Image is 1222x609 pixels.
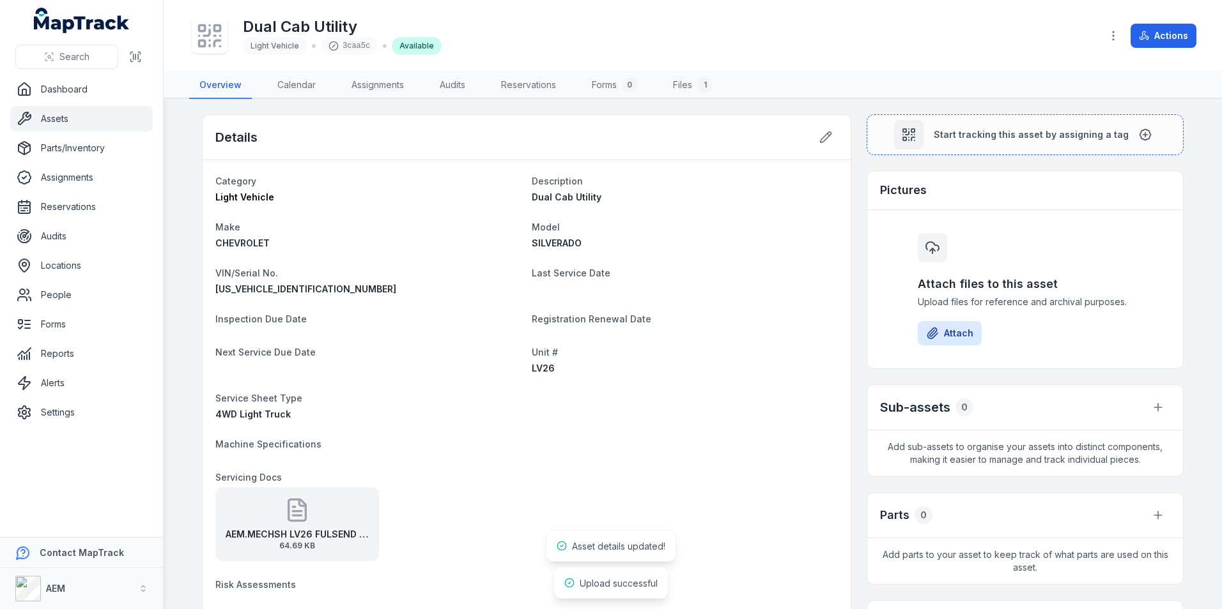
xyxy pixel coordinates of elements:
span: Unit # [532,347,558,357]
span: Registration Renewal Date [532,313,651,324]
strong: Contact MapTrack [40,547,124,558]
strong: AEM.MECHSH LV26 FULSEND Service History [DATE] [226,528,369,541]
div: Available [392,37,442,55]
span: Upload files for reference and archival purposes. [918,296,1133,308]
span: Make [215,222,240,232]
a: Assignments [10,165,153,190]
a: Assignments [341,72,414,99]
span: Machine Specifications [215,439,321,449]
a: Alerts [10,370,153,396]
a: Locations [10,253,153,278]
h2: Details [215,128,258,146]
a: Reservations [10,194,153,220]
span: Add parts to your asset to keep track of what parts are used on this asset. [867,538,1183,584]
span: Dual Cab Utility [532,192,601,202]
h2: Sub-assets [880,398,950,416]
span: Search [59,50,89,63]
span: Risk Assessments [215,579,296,590]
a: Settings [10,400,153,425]
div: 0 [622,77,637,93]
a: MapTrack [34,8,130,33]
div: 3caa5c [321,37,378,55]
h1: Dual Cab Utility [243,17,442,37]
span: Description [532,176,583,186]
span: Light Vehicle [215,192,274,202]
span: CHEVROLET [215,237,270,248]
span: LV26 [532,363,555,373]
button: Actions [1131,24,1196,48]
span: Add sub-assets to organise your assets into distinct components, making it easier to manage and t... [867,430,1183,476]
span: Service Sheet Type [215,393,302,403]
span: Servicing Docs [215,472,282,483]
span: 64.69 KB [226,541,369,551]
a: Overview [189,72,252,99]
div: 0 [915,506,932,524]
span: Category [215,176,256,186]
a: Forms0 [582,72,647,99]
a: Audits [10,223,153,249]
span: Model [532,222,560,232]
a: Parts/Inventory [10,135,153,161]
button: Search [15,45,118,69]
button: Attach [918,321,982,345]
strong: AEM [46,583,65,594]
h3: Attach files to this asset [918,275,1133,293]
span: SILVERADO [532,237,582,248]
a: Forms [10,312,153,337]
a: Assets [10,106,153,132]
h3: Parts [880,506,909,524]
span: [US_VEHICLE_IDENTIFICATION_NUMBER] [215,283,396,294]
span: Light Vehicle [251,41,299,50]
span: VIN/Serial No. [215,267,278,278]
a: Dashboard [10,77,153,102]
a: Calendar [267,72,326,99]
button: Start tracking this asset by assigning a tag [867,114,1184,155]
span: Start tracking this asset by assigning a tag [934,128,1129,141]
span: Upload successful [580,578,658,589]
a: People [10,282,153,308]
a: Files1 [663,72,723,99]
span: Asset details updated! [572,541,665,552]
span: 4WD Light Truck [215,409,291,419]
span: Last Service Date [532,267,610,278]
a: Reports [10,341,153,366]
a: Reservations [491,72,566,99]
div: 0 [955,398,973,416]
span: Inspection Due Date [215,313,307,324]
a: Audits [429,72,476,99]
span: Next Service Due Date [215,347,316,357]
div: 1 [697,77,713,93]
h3: Pictures [880,181,927,199]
